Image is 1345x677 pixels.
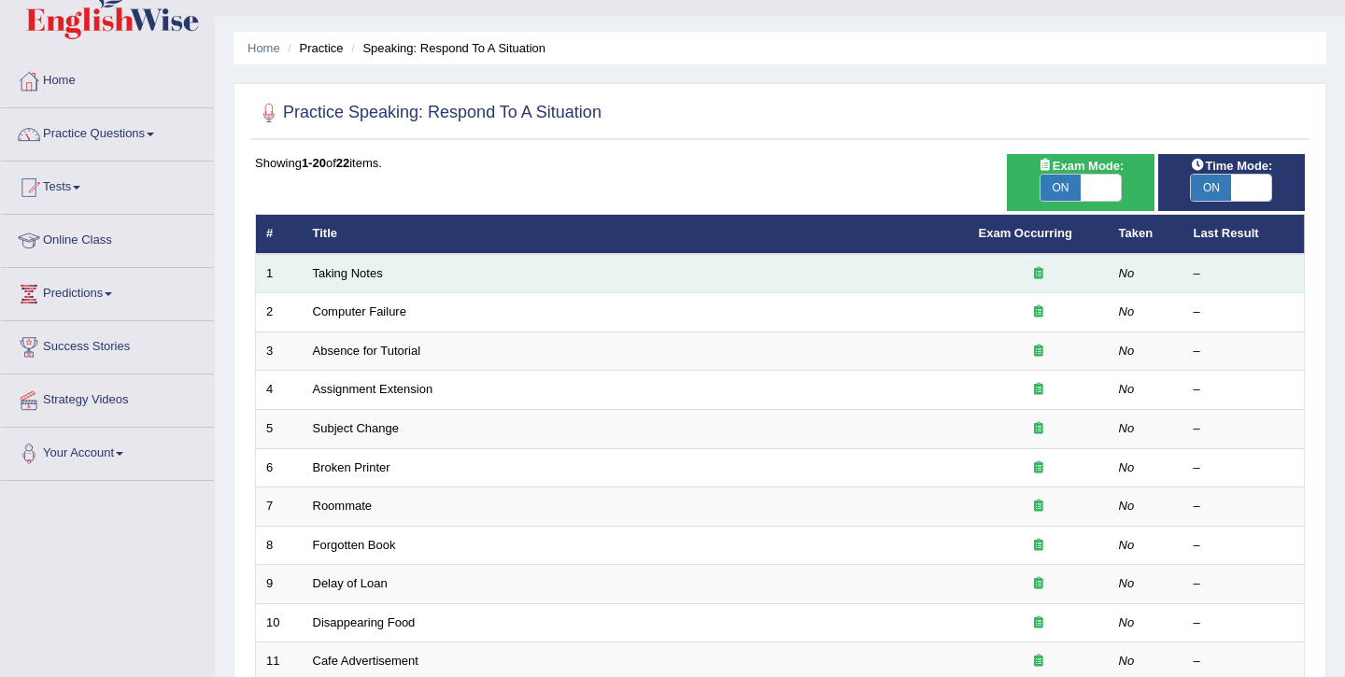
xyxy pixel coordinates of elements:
[979,420,1098,438] div: Exam occurring question
[1119,576,1135,590] em: No
[313,538,396,552] a: Forgotten Book
[256,371,303,410] td: 4
[313,304,406,318] a: Computer Failure
[1194,537,1295,555] div: –
[256,331,303,371] td: 3
[1041,175,1081,201] span: ON
[979,537,1098,555] div: Exam occurring question
[302,156,326,170] b: 1-20
[1194,343,1295,360] div: –
[979,653,1098,670] div: Exam occurring question
[256,410,303,449] td: 5
[313,576,388,590] a: Delay of Loan
[256,448,303,487] td: 6
[255,99,602,127] h2: Practice Speaking: Respond To A Situation
[336,156,349,170] b: 22
[1194,381,1295,399] div: –
[248,41,280,55] a: Home
[1119,266,1135,280] em: No
[255,154,1305,172] div: Showing of items.
[1119,654,1135,668] em: No
[256,487,303,527] td: 7
[1,374,214,421] a: Strategy Videos
[1119,344,1135,358] em: No
[1119,615,1135,629] em: No
[1194,459,1295,477] div: –
[347,39,545,57] li: Speaking: Respond To A Situation
[1194,575,1295,593] div: –
[1,215,214,261] a: Online Class
[313,460,390,474] a: Broken Printer
[979,575,1098,593] div: Exam occurring question
[1194,303,1295,321] div: –
[256,293,303,332] td: 2
[1,428,214,474] a: Your Account
[1,321,214,368] a: Success Stories
[979,343,1098,360] div: Exam occurring question
[979,226,1072,240] a: Exam Occurring
[979,265,1098,283] div: Exam occurring question
[1007,154,1154,211] div: Show exams occurring in exams
[256,565,303,604] td: 9
[1119,382,1135,396] em: No
[979,614,1098,632] div: Exam occurring question
[1194,420,1295,438] div: –
[283,39,343,57] li: Practice
[256,254,303,293] td: 1
[1194,498,1295,515] div: –
[1109,215,1183,254] th: Taken
[313,344,421,358] a: Absence for Tutorial
[1119,499,1135,513] em: No
[979,459,1098,477] div: Exam occurring question
[1194,265,1295,283] div: –
[313,499,373,513] a: Roommate
[1183,215,1305,254] th: Last Result
[256,603,303,642] td: 10
[979,303,1098,321] div: Exam occurring question
[1194,614,1295,632] div: –
[1119,460,1135,474] em: No
[1182,156,1280,176] span: Time Mode:
[256,215,303,254] th: #
[1030,156,1131,176] span: Exam Mode:
[313,615,416,629] a: Disappearing Food
[1194,653,1295,670] div: –
[256,526,303,565] td: 8
[1,268,214,315] a: Predictions
[1119,538,1135,552] em: No
[1191,175,1231,201] span: ON
[1119,421,1135,435] em: No
[979,381,1098,399] div: Exam occurring question
[1,55,214,102] a: Home
[1119,304,1135,318] em: No
[313,421,400,435] a: Subject Change
[1,162,214,208] a: Tests
[303,215,969,254] th: Title
[313,382,433,396] a: Assignment Extension
[313,654,418,668] a: Cafe Advertisement
[979,498,1098,515] div: Exam occurring question
[1,108,214,155] a: Practice Questions
[313,266,383,280] a: Taking Notes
